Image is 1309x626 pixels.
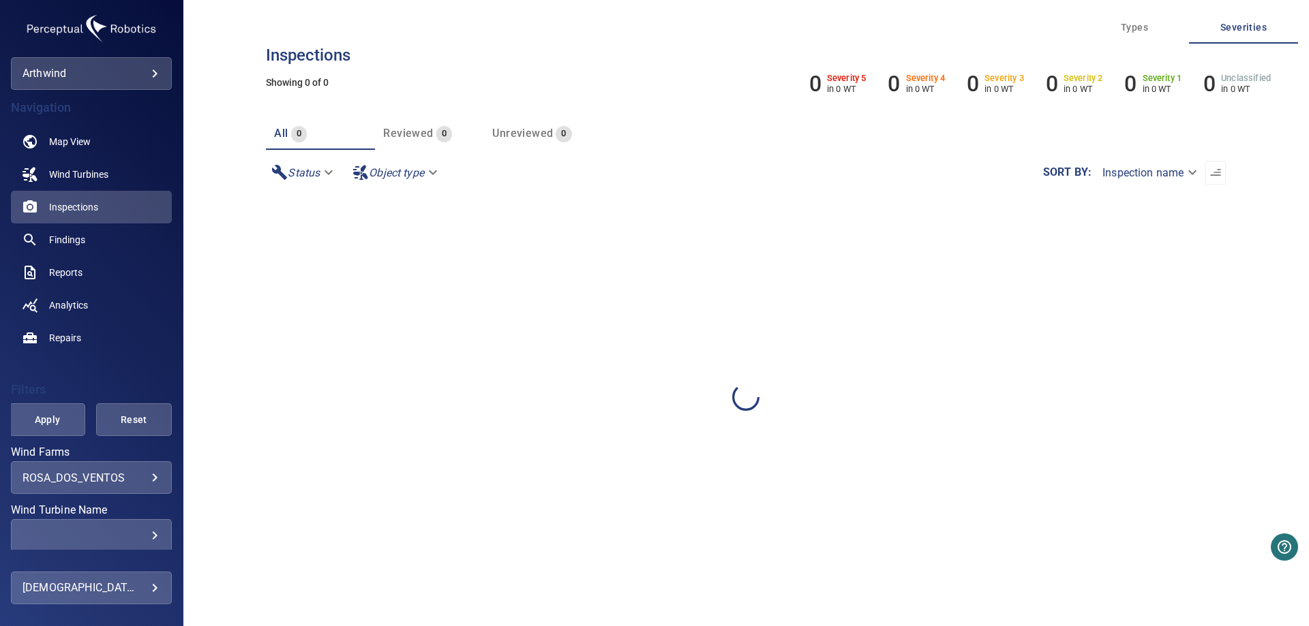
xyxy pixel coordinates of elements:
h6: 0 [967,71,979,97]
a: repairs noActive [11,322,172,354]
li: Severity 4 [888,71,945,97]
span: 0 [436,126,452,142]
span: 0 [291,126,307,142]
div: Wind Turbine Name [11,519,172,552]
h3: Inspections [266,46,1226,64]
h6: Severity 3 [984,74,1024,83]
h6: Severity 1 [1143,74,1182,83]
span: 0 [556,126,571,142]
div: Inspection name [1092,161,1205,185]
a: map noActive [11,125,172,158]
h6: 0 [888,71,900,97]
div: arthwind [22,63,160,84]
h6: 0 [1124,71,1137,97]
span: Types [1088,19,1181,36]
li: Severity 2 [1046,71,1103,97]
h6: Severity 4 [906,74,946,83]
span: Inspections [49,200,98,214]
p: in 0 WT [984,84,1024,94]
span: Findings [49,233,85,247]
a: inspections active [11,191,172,223]
div: Wind Farms [11,461,172,494]
h6: 0 [809,71,822,97]
span: Reset [113,411,155,428]
li: Severity 5 [809,71,867,97]
span: Analytics [49,298,88,312]
span: Severities [1197,19,1290,36]
em: Status [288,166,320,179]
span: Repairs [49,331,81,345]
p: in 0 WT [1143,84,1182,94]
p: in 0 WT [1064,84,1103,94]
span: Reports [49,266,82,279]
div: Status [266,161,342,185]
a: findings noActive [11,223,172,256]
a: reports noActive [11,256,172,289]
span: Apply [27,411,68,428]
div: ROSA_DOS_VENTOS [22,471,160,484]
li: Severity Unclassified [1203,71,1271,97]
button: Sort list from oldest to newest [1205,161,1226,185]
li: Severity 3 [967,71,1024,97]
div: [DEMOGRAPHIC_DATA] Proenca [22,577,160,599]
h6: Severity 2 [1064,74,1103,83]
span: Reviewed [383,127,433,140]
p: in 0 WT [827,84,867,94]
button: Apply [10,403,85,436]
em: Object type [369,166,424,179]
p: in 0 WT [1221,84,1271,94]
button: Reset [96,403,172,436]
span: Wind Turbines [49,168,108,181]
li: Severity 1 [1124,71,1182,97]
span: Map View [49,135,91,148]
h4: Navigation [11,101,172,114]
span: All [274,127,288,140]
label: Wind Turbine Name [11,505,172,516]
label: Wind Farms [11,447,172,458]
a: analytics noActive [11,289,172,322]
span: Unreviewed [492,127,553,140]
a: windturbines noActive [11,158,172,191]
h6: 0 [1203,71,1216,97]
h5: Showing 0 of 0 [266,78,1226,88]
h4: Filters [11,383,172,396]
p: in 0 WT [906,84,946,94]
img: arthwind-logo [23,11,160,46]
h6: Severity 5 [827,74,867,83]
h6: Unclassified [1221,74,1271,83]
div: arthwind [11,57,172,90]
h6: 0 [1046,71,1058,97]
label: Sort by : [1043,167,1092,178]
div: Object type [347,161,446,185]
